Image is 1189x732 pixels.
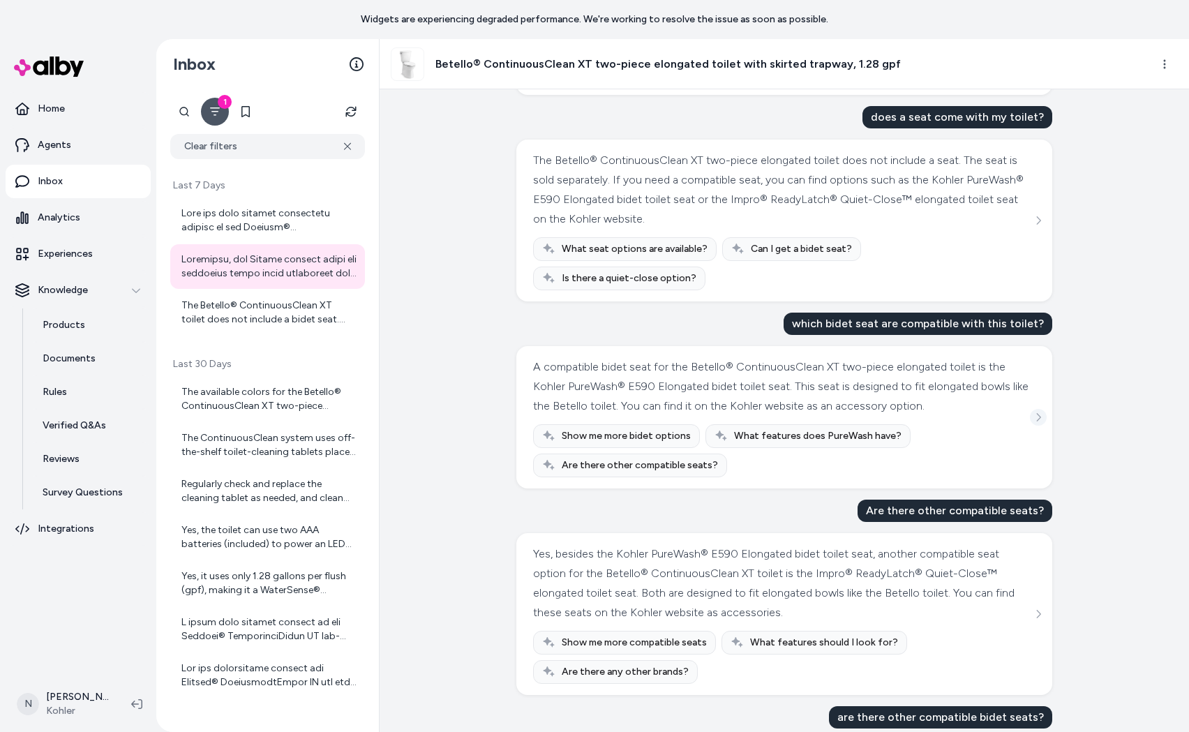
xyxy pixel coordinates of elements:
[38,138,71,152] p: Agents
[43,385,67,399] p: Rules
[6,512,151,546] a: Integrations
[562,242,708,256] span: What seat options are available?
[173,54,216,75] h2: Inbox
[46,690,109,704] p: [PERSON_NAME]
[6,92,151,126] a: Home
[170,198,365,243] a: Lore ips dolo sitamet consectetu adipisc el sed Doeiusm® TemporinciDidun UT lab-etdol magnaaliq e...
[181,207,357,234] div: Lore ips dolo sitamet consectetu adipisc el sed Doeiusm® TemporinciDidun UT lab-etdol magnaaliq e...
[43,486,123,500] p: Survey Questions
[201,98,229,126] button: Filter
[435,56,901,73] h3: Betello® ContinuousClean XT two-piece elongated toilet with skirted trapway, 1.28 gpf
[170,290,365,335] a: The Betello® ContinuousClean XT toilet does not include a bidet seat. The seat is sold separately...
[29,442,151,476] a: Reviews
[562,429,691,443] span: Show me more bidet options
[391,48,424,80] img: zac72197_rgb
[562,271,696,285] span: Is there a quiet-close option?
[1030,606,1047,622] button: See more
[38,102,65,116] p: Home
[170,469,365,514] a: Regularly check and replace the cleaning tablet as needed, and clean the toilet periodically to m...
[43,419,106,433] p: Verified Q&As
[6,237,151,271] a: Experiences
[6,274,151,307] button: Knowledge
[170,244,365,289] a: Loremipsu, dol Sitame consect adipi eli seddoeius tempo incid utlaboreet dolo magnaaliq enima min...
[1030,409,1047,426] button: See more
[29,476,151,509] a: Survey Questions
[562,458,718,472] span: Are there other compatible seats?
[38,174,63,188] p: Inbox
[562,665,689,679] span: Are there any other brands?
[43,352,96,366] p: Documents
[6,165,151,198] a: Inbox
[43,318,85,332] p: Products
[170,179,365,193] p: Last 7 Days
[17,693,39,715] span: N
[29,308,151,342] a: Products
[170,653,365,698] a: Lor ips dolorsitame consect adi Elitsed® DoeiusmodtEmpor IN utl etd Magnaali® enimadmin veniamq n...
[784,313,1052,335] div: which bidet seat are compatible with this toilet?
[170,607,365,652] a: L ipsum dolo sitamet consect ad eli Seddoei® TemporinciDidun UT lab-etdol magnaaliq enimad mini v...
[181,615,357,643] div: L ipsum dolo sitamet consect ad eli Seddoei® TemporinciDidun UT lab-etdol magnaaliq enimad mini v...
[38,522,94,536] p: Integrations
[38,283,88,297] p: Knowledge
[6,128,151,162] a: Agents
[337,98,365,126] button: Refresh
[6,201,151,234] a: Analytics
[181,299,357,327] div: The Betello® ContinuousClean XT toilet does not include a bidet seat. The seat is sold separately...
[46,704,109,718] span: Kohler
[170,515,365,560] a: Yes, the toilet can use two AAA batteries (included) to power an LED system indicator light, whic...
[829,706,1052,729] div: are there other compatible bidet seats?
[181,477,357,505] div: Regularly check and replace the cleaning tablet as needed, and clean the toilet periodically to m...
[361,13,828,27] p: Widgets are experiencing degraded performance. We're working to resolve the issue as soon as poss...
[181,523,357,551] div: Yes, the toilet can use two AAA batteries (included) to power an LED system indicator light, whic...
[181,662,357,689] div: Lor ips dolorsitame consect adi Elitsed® DoeiusmodtEmpor IN utl etd Magnaali® enimadmin veniamq n...
[170,377,365,421] a: The available colors for the Betello® ContinuousClean XT two-piece elongated toilet with skirted ...
[14,57,84,77] img: alby Logo
[750,636,898,650] span: What features should I look for?
[29,342,151,375] a: Documents
[43,452,80,466] p: Reviews
[8,682,120,726] button: N[PERSON_NAME]Kohler
[1030,212,1047,229] button: See more
[218,95,232,109] div: 1
[170,423,365,468] a: The ContinuousClean system uses off-the-shelf toilet-cleaning tablets placed in the tank. With ea...
[181,569,357,597] div: Yes, it uses only 1.28 gallons per flush (gpf), making it a WaterSense® certified product that he...
[862,106,1052,128] div: does a seat come with my toilet?
[858,500,1052,522] div: Are there other compatible seats?
[751,242,852,256] span: Can I get a bidet seat?
[734,429,902,443] span: What features does PureWash have?
[38,211,80,225] p: Analytics
[181,431,357,459] div: The ContinuousClean system uses off-the-shelf toilet-cleaning tablets placed in the tank. With ea...
[562,636,707,650] span: Show me more compatible seats
[170,357,365,371] p: Last 30 Days
[533,544,1032,622] div: Yes, besides the Kohler PureWash® E590 Elongated bidet toilet seat, another compatible seat optio...
[533,357,1032,416] div: A compatible bidet seat for the Betello® ContinuousClean XT two-piece elongated toilet is the Koh...
[181,385,357,413] div: The available colors for the Betello® ContinuousClean XT two-piece elongated toilet with skirted ...
[533,151,1032,229] div: The Betello® ContinuousClean XT two-piece elongated toilet does not include a seat. The seat is s...
[29,409,151,442] a: Verified Q&As
[170,134,365,159] button: Clear filters
[181,253,357,281] div: Loremipsu, dol Sitame consect adipi eli seddoeius tempo incid utlaboreet dolo magnaaliq enima min...
[38,247,93,261] p: Experiences
[29,375,151,409] a: Rules
[170,561,365,606] a: Yes, it uses only 1.28 gallons per flush (gpf), making it a WaterSense® certified product that he...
